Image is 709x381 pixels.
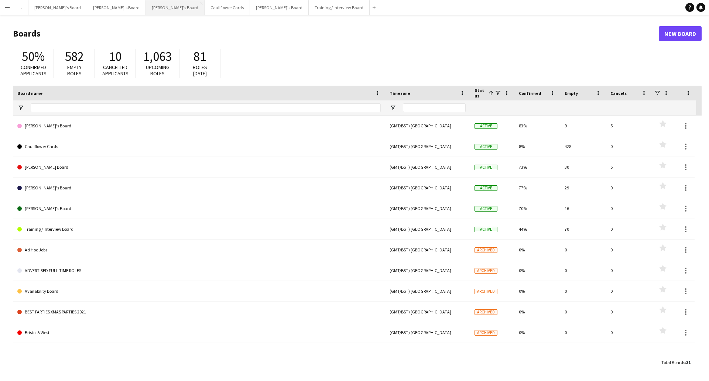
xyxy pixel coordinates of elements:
div: 0 [560,240,606,260]
div: (GMT/BST) [GEOGRAPHIC_DATA] [385,322,470,343]
div: (GMT/BST) [GEOGRAPHIC_DATA] [385,302,470,322]
div: 0 [606,198,652,219]
button: Cauliflower Cards [205,0,250,15]
div: 0 [606,260,652,281]
div: 0 [606,136,652,157]
div: (GMT/BST) [GEOGRAPHIC_DATA] [385,240,470,260]
div: 77% [514,178,560,198]
a: [PERSON_NAME]'s Board [17,343,381,364]
span: Active [475,206,497,212]
a: [PERSON_NAME] Board [17,157,381,178]
span: Empty roles [67,64,82,77]
div: 0 [560,343,606,363]
div: 8% [514,136,560,157]
div: (GMT/BST) [GEOGRAPHIC_DATA] [385,136,470,157]
div: 16 [560,198,606,219]
button: [PERSON_NAME]'s Board [87,0,146,15]
a: Bristol & West [17,322,381,343]
span: 1,063 [143,48,172,65]
div: (GMT/BST) [GEOGRAPHIC_DATA] [385,116,470,136]
div: 0 [606,240,652,260]
a: [PERSON_NAME]'s Board [17,178,381,198]
div: (GMT/BST) [GEOGRAPHIC_DATA] [385,157,470,177]
a: Cauliflower Cards [17,136,381,157]
div: 5 [606,116,652,136]
span: Active [475,185,497,191]
div: (GMT/BST) [GEOGRAPHIC_DATA] [385,281,470,301]
a: BEST PARTIES XMAS PARTIES 2021 [17,302,381,322]
div: 30 [560,157,606,177]
a: [PERSON_NAME]'s Board [17,116,381,136]
a: ADVERTISED FULL TIME ROLES [17,260,381,281]
div: 5 [606,157,652,177]
a: Training / Interview Board [17,219,381,240]
button: Open Filter Menu [390,104,396,111]
div: (GMT/BST) [GEOGRAPHIC_DATA] [385,198,470,219]
button: Open Filter Menu [17,104,24,111]
div: 0% [514,302,560,322]
span: Archived [475,247,497,253]
span: Timezone [390,90,410,96]
span: Archived [475,289,497,294]
div: (GMT/BST) [GEOGRAPHIC_DATA] [385,219,470,239]
span: Archived [475,330,497,336]
div: 70 [560,219,606,239]
div: 428 [560,136,606,157]
div: (GMT/BST) [GEOGRAPHIC_DATA] [385,343,470,363]
input: Board name Filter Input [31,103,381,112]
span: Total Boards [661,360,685,365]
div: : [661,355,691,370]
div: 9 [560,116,606,136]
div: 0% [514,260,560,281]
div: 0 [606,343,652,363]
a: [PERSON_NAME]'s Board [17,198,381,219]
span: Cancelled applicants [102,64,129,77]
div: 70% [514,198,560,219]
span: Status [475,87,486,99]
span: 582 [65,48,84,65]
span: Active [475,144,497,150]
div: 44% [514,219,560,239]
span: 81 [193,48,206,65]
span: Upcoming roles [146,64,169,77]
span: 10 [109,48,121,65]
span: Archived [475,268,497,274]
span: Cancels [610,90,627,96]
div: 0% [514,343,560,363]
div: 0 [606,281,652,301]
span: Roles [DATE] [193,64,207,77]
button: Training / Interview Board [309,0,370,15]
span: Empty [565,90,578,96]
a: Ad Hoc Jobs [17,240,381,260]
div: 0 [606,219,652,239]
div: (GMT/BST) [GEOGRAPHIC_DATA] [385,260,470,281]
div: 0 [560,281,606,301]
span: 50% [22,48,45,65]
div: 83% [514,116,560,136]
div: (GMT/BST) [GEOGRAPHIC_DATA] [385,178,470,198]
span: Confirmed [519,90,541,96]
div: 0% [514,322,560,343]
div: 0 [560,260,606,281]
div: 0% [514,281,560,301]
a: Availability Board [17,281,381,302]
button: . [15,0,28,15]
div: 0 [560,322,606,343]
div: 29 [560,178,606,198]
div: 0 [560,302,606,322]
button: [PERSON_NAME]'s Board [28,0,87,15]
span: Active [475,227,497,232]
span: 31 [686,360,691,365]
div: 0% [514,240,560,260]
a: New Board [659,26,702,41]
span: Confirmed applicants [20,64,47,77]
div: 73% [514,157,560,177]
button: [PERSON_NAME]'s Board [250,0,309,15]
div: 0 [606,302,652,322]
div: 0 [606,322,652,343]
span: Active [475,123,497,129]
div: 0 [606,178,652,198]
span: Active [475,165,497,170]
button: [PERSON_NAME]'s Board [146,0,205,15]
span: Archived [475,309,497,315]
